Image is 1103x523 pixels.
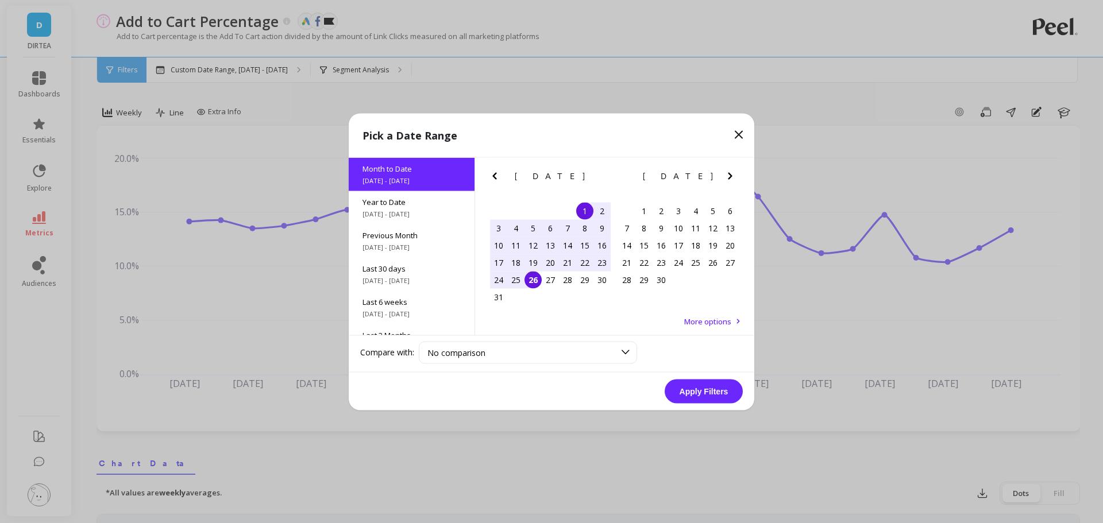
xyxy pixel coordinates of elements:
[362,296,461,307] span: Last 6 weeks
[704,202,722,219] div: Choose Friday, September 5th, 2025
[670,254,687,271] div: Choose Wednesday, September 24th, 2025
[542,271,559,288] div: Choose Wednesday, August 27th, 2025
[542,237,559,254] div: Choose Wednesday, August 13th, 2025
[427,347,485,358] span: No comparison
[362,263,461,273] span: Last 30 days
[488,169,506,187] button: Previous Month
[559,219,576,237] div: Choose Thursday, August 7th, 2025
[490,237,507,254] div: Choose Sunday, August 10th, 2025
[722,237,739,254] div: Choose Saturday, September 20th, 2025
[524,254,542,271] div: Choose Tuesday, August 19th, 2025
[515,171,587,180] span: [DATE]
[507,254,524,271] div: Choose Monday, August 18th, 2025
[576,219,593,237] div: Choose Friday, August 8th, 2025
[362,330,461,340] span: Last 3 Months
[635,202,653,219] div: Choose Monday, September 1st, 2025
[618,237,635,254] div: Choose Sunday, September 14th, 2025
[687,202,704,219] div: Choose Thursday, September 4th, 2025
[665,379,743,403] button: Apply Filters
[490,288,507,305] div: Choose Sunday, August 31st, 2025
[635,237,653,254] div: Choose Monday, September 15th, 2025
[723,169,742,187] button: Next Month
[635,271,653,288] div: Choose Monday, September 29th, 2025
[704,219,722,237] div: Choose Friday, September 12th, 2025
[635,219,653,237] div: Choose Monday, September 8th, 2025
[542,219,559,237] div: Choose Wednesday, August 6th, 2025
[362,127,457,143] p: Pick a Date Range
[653,219,670,237] div: Choose Tuesday, September 9th, 2025
[670,219,687,237] div: Choose Wednesday, September 10th, 2025
[687,254,704,271] div: Choose Thursday, September 25th, 2025
[362,209,461,218] span: [DATE] - [DATE]
[542,254,559,271] div: Choose Wednesday, August 20th, 2025
[576,237,593,254] div: Choose Friday, August 15th, 2025
[490,271,507,288] div: Choose Sunday, August 24th, 2025
[507,237,524,254] div: Choose Monday, August 11th, 2025
[490,219,507,237] div: Choose Sunday, August 3rd, 2025
[595,169,614,187] button: Next Month
[362,276,461,285] span: [DATE] - [DATE]
[653,237,670,254] div: Choose Tuesday, September 16th, 2025
[593,237,611,254] div: Choose Saturday, August 16th, 2025
[722,219,739,237] div: Choose Saturday, September 13th, 2025
[616,169,634,187] button: Previous Month
[524,271,542,288] div: Choose Tuesday, August 26th, 2025
[618,254,635,271] div: Choose Sunday, September 21st, 2025
[653,254,670,271] div: Choose Tuesday, September 23rd, 2025
[576,254,593,271] div: Choose Friday, August 22nd, 2025
[362,176,461,185] span: [DATE] - [DATE]
[362,163,461,173] span: Month to Date
[362,242,461,251] span: [DATE] - [DATE]
[687,237,704,254] div: Choose Thursday, September 18th, 2025
[507,271,524,288] div: Choose Monday, August 25th, 2025
[670,237,687,254] div: Choose Wednesday, September 17th, 2025
[362,230,461,240] span: Previous Month
[704,237,722,254] div: Choose Friday, September 19th, 2025
[559,237,576,254] div: Choose Thursday, August 14th, 2025
[635,254,653,271] div: Choose Monday, September 22nd, 2025
[618,202,739,288] div: month 2025-09
[684,316,731,326] span: More options
[704,254,722,271] div: Choose Friday, September 26th, 2025
[524,237,542,254] div: Choose Tuesday, August 12th, 2025
[643,171,715,180] span: [DATE]
[687,219,704,237] div: Choose Thursday, September 11th, 2025
[653,271,670,288] div: Choose Tuesday, September 30th, 2025
[722,254,739,271] div: Choose Saturday, September 27th, 2025
[559,254,576,271] div: Choose Thursday, August 21st, 2025
[362,196,461,207] span: Year to Date
[490,254,507,271] div: Choose Sunday, August 17th, 2025
[490,202,611,305] div: month 2025-08
[618,271,635,288] div: Choose Sunday, September 28th, 2025
[576,271,593,288] div: Choose Friday, August 29th, 2025
[593,219,611,237] div: Choose Saturday, August 9th, 2025
[524,219,542,237] div: Choose Tuesday, August 5th, 2025
[360,347,414,358] label: Compare with:
[576,202,593,219] div: Choose Friday, August 1st, 2025
[593,271,611,288] div: Choose Saturday, August 30th, 2025
[559,271,576,288] div: Choose Thursday, August 28th, 2025
[507,219,524,237] div: Choose Monday, August 4th, 2025
[670,202,687,219] div: Choose Wednesday, September 3rd, 2025
[593,202,611,219] div: Choose Saturday, August 2nd, 2025
[722,202,739,219] div: Choose Saturday, September 6th, 2025
[593,254,611,271] div: Choose Saturday, August 23rd, 2025
[362,309,461,318] span: [DATE] - [DATE]
[618,219,635,237] div: Choose Sunday, September 7th, 2025
[653,202,670,219] div: Choose Tuesday, September 2nd, 2025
